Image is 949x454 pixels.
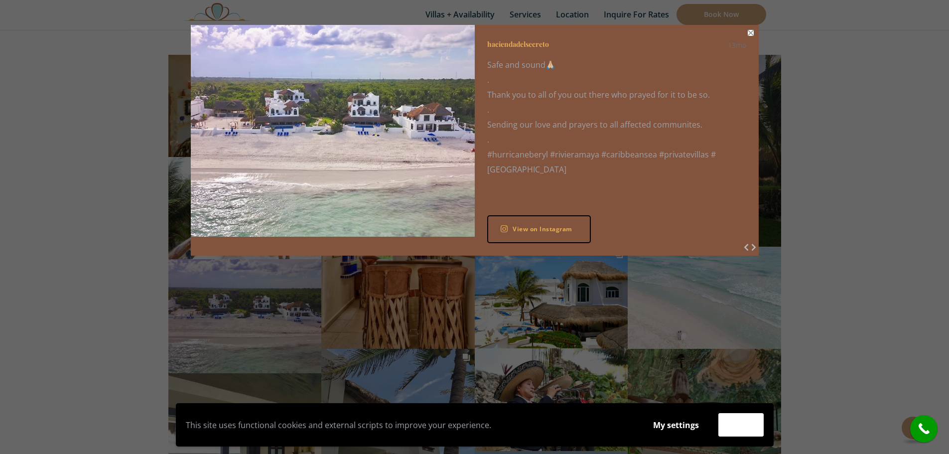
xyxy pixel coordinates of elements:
img: Photo from @haciendadelsecreto on Instagram on haciendadelsecreto at 7/7/24 at 10:44AM [191,25,475,237]
a: call [910,415,938,443]
a: instagram [487,215,591,243]
h3: haciendadelsecreto [487,39,549,49]
i: call [913,418,935,440]
button: Close [748,30,754,36]
button: Accept [718,413,764,437]
time: 13mo [728,39,746,51]
p: This site uses functional cookies and external scripts to improve your experience. [186,418,634,433]
p: Safe and sound🙏🏼 . Thank you to all of you out there who prayed for it to be so. . Sending our lo... [487,57,746,177]
button: Next Post [751,242,756,253]
button: Previous Post [744,242,749,253]
button: My settings [644,414,708,437]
